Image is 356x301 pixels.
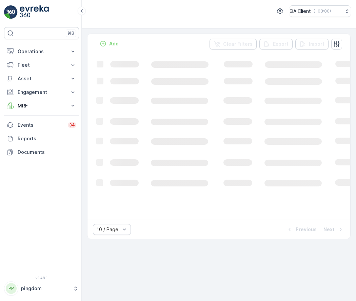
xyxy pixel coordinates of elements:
[273,41,289,47] p: Export
[4,45,79,58] button: Operations
[18,149,76,156] p: Documents
[4,5,18,19] img: logo
[259,39,293,49] button: Export
[109,40,119,47] p: Add
[4,145,79,159] a: Documents
[69,122,75,128] p: 34
[323,225,345,234] button: Next
[18,62,65,68] p: Fleet
[290,5,351,17] button: QA Client(+03:00)
[6,283,17,294] div: PP
[21,285,70,292] p: pingdom
[67,31,74,36] p: ⌘B
[4,276,79,280] span: v 1.48.1
[314,8,331,14] p: ( +03:00 )
[290,8,311,15] p: QA Client
[296,226,317,233] p: Previous
[4,58,79,72] button: Fleet
[18,102,65,109] p: MRF
[4,281,79,296] button: PPpingdom
[323,226,335,233] p: Next
[18,135,76,142] p: Reports
[20,5,49,19] img: logo_light-DOdMpM7g.png
[4,72,79,85] button: Asset
[4,132,79,145] a: Reports
[97,40,121,48] button: Add
[18,122,64,128] p: Events
[18,89,65,96] p: Engagement
[18,75,65,82] p: Asset
[309,41,324,47] p: Import
[4,118,79,132] a: Events34
[210,39,257,49] button: Clear Filters
[295,39,329,49] button: Import
[285,225,317,234] button: Previous
[223,41,253,47] p: Clear Filters
[4,99,79,113] button: MRF
[18,48,65,55] p: Operations
[4,85,79,99] button: Engagement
